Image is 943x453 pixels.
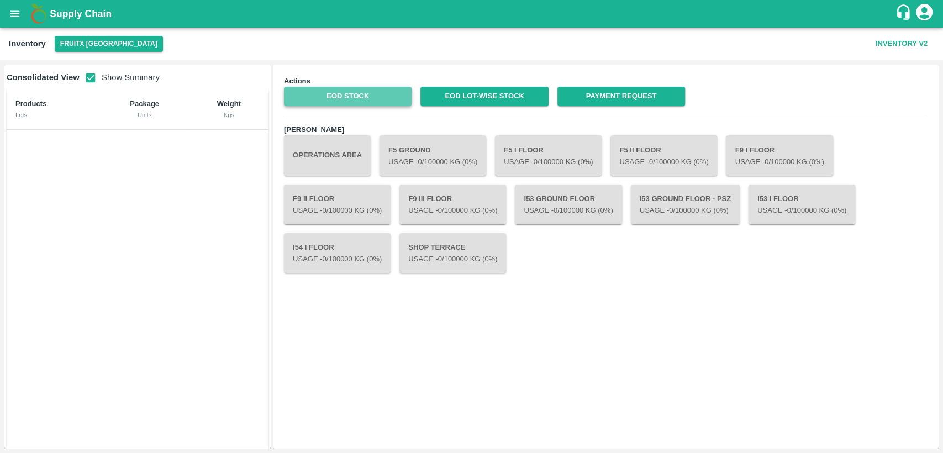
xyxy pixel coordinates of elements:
button: F9 I FloorUsage -0/100000 Kg (0%) [726,135,833,175]
button: Shop TerraceUsage -0/100000 Kg (0%) [399,233,506,273]
button: F5 II FloorUsage -0/100000 Kg (0%) [610,135,717,175]
p: Usage - 0 /100000 Kg (0%) [388,157,477,167]
button: F5 I FloorUsage -0/100000 Kg (0%) [495,135,602,175]
a: EOD Stock [284,87,412,106]
p: Usage - 0 /100000 Kg (0%) [735,157,824,167]
b: Weight [217,99,241,108]
p: Usage - 0 /100000 Kg (0%) [619,157,708,167]
button: I53 Ground FloorUsage -0/100000 Kg (0%) [515,185,621,224]
div: Kgs [198,110,260,120]
p: Usage - 0 /100000 Kg (0%) [524,206,613,216]
div: customer-support [895,4,914,24]
div: account of current user [914,2,934,25]
button: open drawer [2,1,28,27]
b: Supply Chain [50,8,112,19]
p: Usage - 0 /100000 Kg (0%) [757,206,846,216]
button: F9 III FloorUsage -0/100000 Kg (0%) [399,185,506,224]
p: Usage - 0 /100000 Kg (0%) [293,254,382,265]
button: F5 GroundUsage -0/100000 Kg (0%) [380,135,486,175]
button: I54 I FloorUsage -0/100000 Kg (0%) [284,233,391,273]
b: Actions [284,77,310,85]
b: Package [130,99,159,108]
p: Usage - 0 /100000 Kg (0%) [408,206,497,216]
button: I53 I FloorUsage -0/100000 Kg (0%) [749,185,855,224]
a: Payment Request [557,87,685,106]
p: Usage - 0 /100000 Kg (0%) [640,206,731,216]
img: logo [28,3,50,25]
button: I53 Ground Floor - PSZUsage -0/100000 Kg (0%) [631,185,740,224]
a: EOD Lot-wise Stock [420,87,548,106]
b: Consolidated View [7,73,80,82]
div: Units [109,110,181,120]
b: Products [15,99,46,108]
b: [PERSON_NAME] [284,125,344,134]
button: Inventory V2 [871,34,932,54]
b: Inventory [9,39,46,48]
a: Supply Chain [50,6,895,22]
div: Lots [15,110,91,120]
p: Usage - 0 /100000 Kg (0%) [293,206,382,216]
button: Operations Area [284,135,371,175]
button: F9 II FloorUsage -0/100000 Kg (0%) [284,185,391,224]
p: Usage - 0 /100000 Kg (0%) [504,157,593,167]
span: Show Summary [80,73,160,82]
button: Select DC [55,36,163,52]
p: Usage - 0 /100000 Kg (0%) [408,254,497,265]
